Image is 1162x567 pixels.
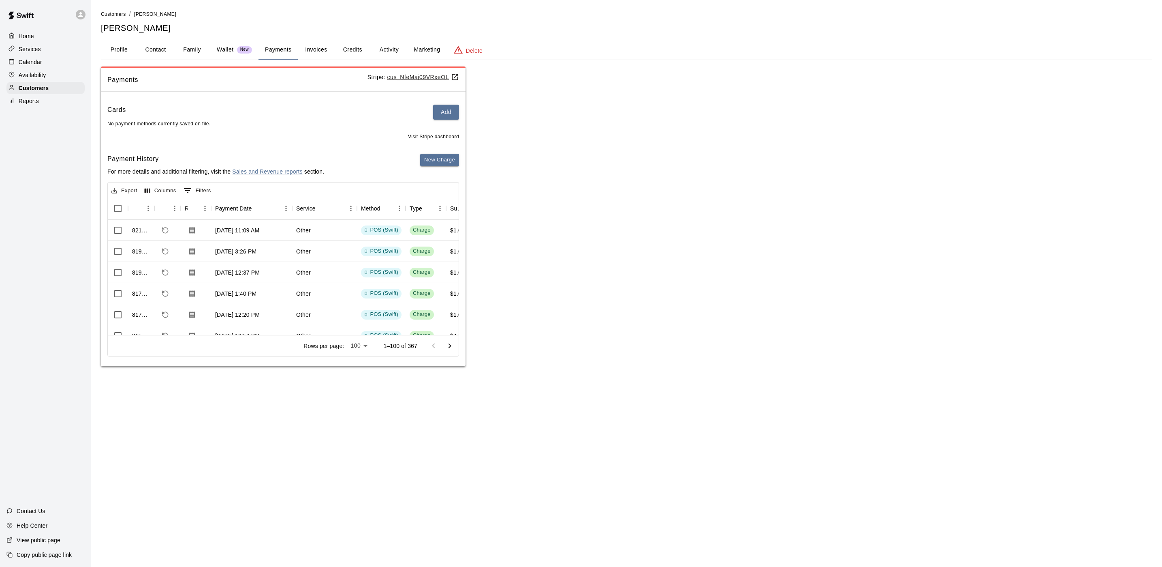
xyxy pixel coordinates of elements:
[185,244,199,259] button: Download Receipt
[188,203,199,214] button: Sort
[6,95,85,107] a: Reports
[364,247,398,255] div: POS (Swift)
[296,311,311,319] div: Other
[158,287,172,301] span: Refund payment
[413,268,431,276] div: Charge
[232,168,302,175] a: Sales and Revenue reports
[143,185,178,197] button: Select columns
[132,203,143,214] button: Sort
[357,197,406,220] div: Method
[19,32,34,40] p: Home
[158,245,172,258] span: Refund payment
[158,329,172,343] span: Refund payment
[17,551,72,559] p: Copy public page link
[132,268,150,277] div: 819440
[17,507,45,515] p: Contact Us
[298,40,334,60] button: Invoices
[19,45,41,53] p: Services
[154,197,181,220] div: Refund
[134,11,176,17] span: [PERSON_NAME]
[252,203,263,214] button: Sort
[364,226,398,234] div: POS (Swift)
[296,332,311,340] div: Other
[6,30,85,42] a: Home
[407,40,446,60] button: Marketing
[413,311,431,318] div: Charge
[158,308,172,322] span: Refund payment
[450,268,465,277] div: $1.00
[296,290,311,298] div: Other
[215,290,256,298] div: Sep 15, 2025, 1:40 PM
[420,154,459,166] button: New Charge
[101,40,1152,60] div: basic tabs example
[101,23,1152,34] h5: [PERSON_NAME]
[174,40,210,60] button: Family
[380,203,392,214] button: Sort
[132,311,150,319] div: 817071
[19,58,42,66] p: Calendar
[450,247,465,256] div: $1.00
[237,47,252,52] span: New
[296,247,311,256] div: Other
[17,522,47,530] p: Help Center
[413,247,431,255] div: Charge
[215,226,259,234] div: Sep 17, 2025, 11:09 AM
[450,332,465,340] div: $4.00
[334,40,371,60] button: Credits
[158,266,172,279] span: Refund payment
[419,134,459,140] a: You don't have the permission to visit the Stripe dashboard
[410,197,422,220] div: Type
[19,97,39,105] p: Reports
[450,290,465,298] div: $1.00
[6,56,85,68] a: Calendar
[129,10,131,18] li: /
[17,536,60,544] p: View public page
[137,40,174,60] button: Contact
[292,197,357,220] div: Service
[217,45,234,54] p: Wallet
[280,202,292,215] button: Menu
[442,338,458,354] button: Go to next page
[296,268,311,277] div: Other
[19,84,49,92] p: Customers
[185,286,199,301] button: Download Receipt
[211,197,292,220] div: Payment Date
[215,332,260,340] div: Sep 14, 2025, 12:54 PM
[128,197,154,220] div: Id
[182,184,213,197] button: Show filters
[6,69,85,81] a: Availability
[383,342,417,350] p: 1–100 of 367
[215,311,260,319] div: Sep 15, 2025, 12:20 PM
[101,11,126,17] a: Customers
[107,154,324,164] h6: Payment History
[296,197,316,220] div: Service
[367,73,459,82] p: Stripe:
[433,105,459,120] button: Add
[169,202,181,215] button: Menu
[419,134,459,140] u: Stripe dashboard
[393,202,406,215] button: Menu
[181,197,211,220] div: Receipt
[258,40,298,60] button: Payments
[101,40,137,60] button: Profile
[6,43,85,55] a: Services
[466,47,483,55] p: Delete
[303,342,344,350] p: Rows per page:
[413,290,431,297] div: Charge
[6,82,85,94] a: Customers
[434,202,446,215] button: Menu
[107,121,211,127] span: No payment methods currently saved on file.
[132,226,150,234] div: 821348
[185,197,188,220] div: Receipt
[387,74,459,80] u: cus_NfeMaj09VRxeOL
[364,332,398,339] div: POS (Swift)
[215,197,252,220] div: Payment Date
[413,332,431,339] div: Charge
[215,268,260,277] div: Sep 16, 2025, 12:37 PM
